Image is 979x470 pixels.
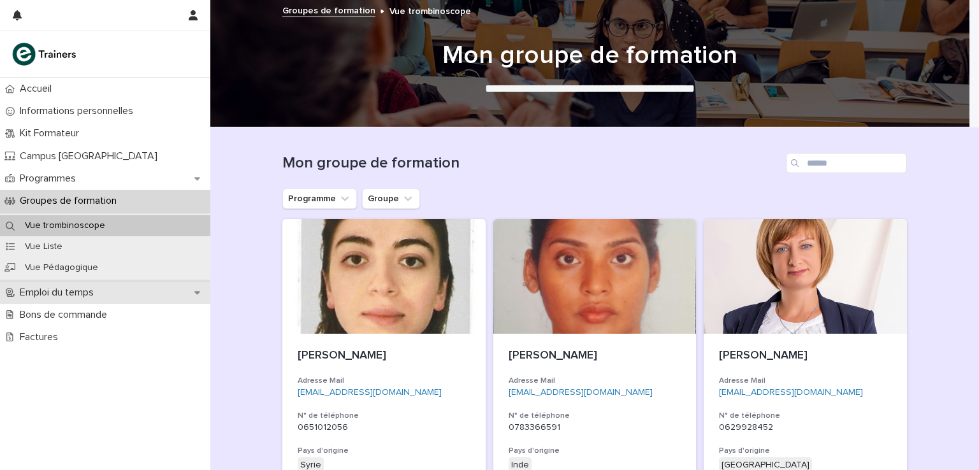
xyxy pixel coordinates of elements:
[282,3,375,17] a: Groupes de formation
[298,446,470,456] h3: Pays d'origine
[298,422,470,433] p: 0651012056
[15,262,108,273] p: Vue Pédagogique
[15,287,104,299] p: Emploi du temps
[15,105,143,117] p: Informations personnelles
[719,349,892,363] p: [PERSON_NAME]
[15,150,168,162] p: Campus [GEOGRAPHIC_DATA]
[15,173,86,185] p: Programmes
[509,388,653,397] a: [EMAIL_ADDRESS][DOMAIN_NAME]
[298,388,442,397] a: [EMAIL_ADDRESS][DOMAIN_NAME]
[15,83,62,95] p: Accueil
[719,411,892,421] h3: N° de téléphone
[509,411,681,421] h3: N° de téléphone
[509,349,681,363] p: [PERSON_NAME]
[298,349,470,363] p: [PERSON_NAME]
[15,127,89,139] p: Kit Formateur
[15,309,117,321] p: Bons de commande
[298,411,470,421] h3: N° de téléphone
[719,446,892,456] h3: Pays d'origine
[719,388,863,397] a: [EMAIL_ADDRESS][DOMAIN_NAME]
[277,40,902,71] h1: Mon groupe de formation
[786,153,907,173] input: Search
[362,189,420,209] button: Groupe
[15,331,68,343] p: Factures
[10,41,80,67] img: K0CqGN7SDeD6s4JG8KQk
[298,376,470,386] h3: Adresse Mail
[15,195,127,207] p: Groupes de formation
[719,422,892,433] p: 0629928452
[509,422,681,433] p: 0783366591
[15,220,115,231] p: Vue trombinoscope
[509,446,681,456] h3: Pays d'origine
[282,154,781,173] h1: Mon groupe de formation
[509,376,681,386] h3: Adresse Mail
[719,376,892,386] h3: Adresse Mail
[15,241,73,252] p: Vue Liste
[282,189,357,209] button: Programme
[389,3,471,17] p: Vue trombinoscope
